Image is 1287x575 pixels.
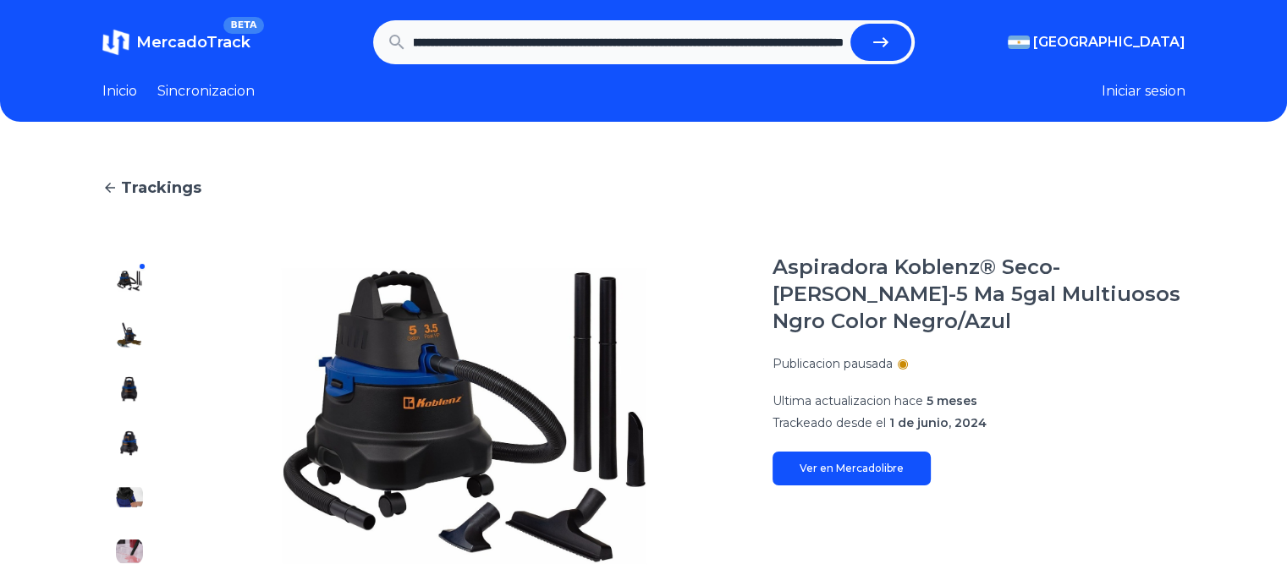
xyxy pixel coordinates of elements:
span: BETA [223,17,263,34]
p: Publicacion pausada [773,355,893,372]
img: Argentina [1008,36,1030,49]
a: MercadoTrackBETA [102,29,250,56]
span: Ultima actualizacion hace [773,393,923,408]
a: Sincronizacion [157,81,255,101]
h1: Aspiradora Koblenz® Seco-[PERSON_NAME]-5 Ma 5gal Multiuosos Ngro Color Negro/Azul [773,254,1185,335]
img: Aspiradora Koblenz® Seco-mojado Wd-5 Ma 5gal Multiuosos Ngro Color Negro/Azul [116,375,143,402]
img: Aspiradora Koblenz® Seco-mojado Wd-5 Ma 5gal Multiuosos Ngro Color Negro/Azul [116,267,143,294]
button: Iniciar sesion [1102,81,1185,101]
a: Trackings [102,176,1185,200]
img: Aspiradora Koblenz® Seco-mojado Wd-5 Ma 5gal Multiuosos Ngro Color Negro/Azul [116,321,143,348]
span: 5 meses [927,393,977,408]
button: [GEOGRAPHIC_DATA] [1008,32,1185,52]
span: Trackeado desde el [773,415,886,430]
img: MercadoTrack [102,29,129,56]
span: [GEOGRAPHIC_DATA] [1033,32,1185,52]
img: Aspiradora Koblenz® Seco-mojado Wd-5 Ma 5gal Multiuosos Ngro Color Negro/Azul [116,430,143,457]
span: Trackings [121,176,201,200]
img: Aspiradora Koblenz® Seco-mojado Wd-5 Ma 5gal Multiuosos Ngro Color Negro/Azul [116,538,143,565]
span: MercadoTrack [136,33,250,52]
a: Inicio [102,81,137,101]
img: Aspiradora Koblenz® Seco-mojado Wd-5 Ma 5gal Multiuosos Ngro Color Negro/Azul [116,484,143,511]
span: 1 de junio, 2024 [889,415,987,430]
a: Ver en Mercadolibre [773,452,931,485]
